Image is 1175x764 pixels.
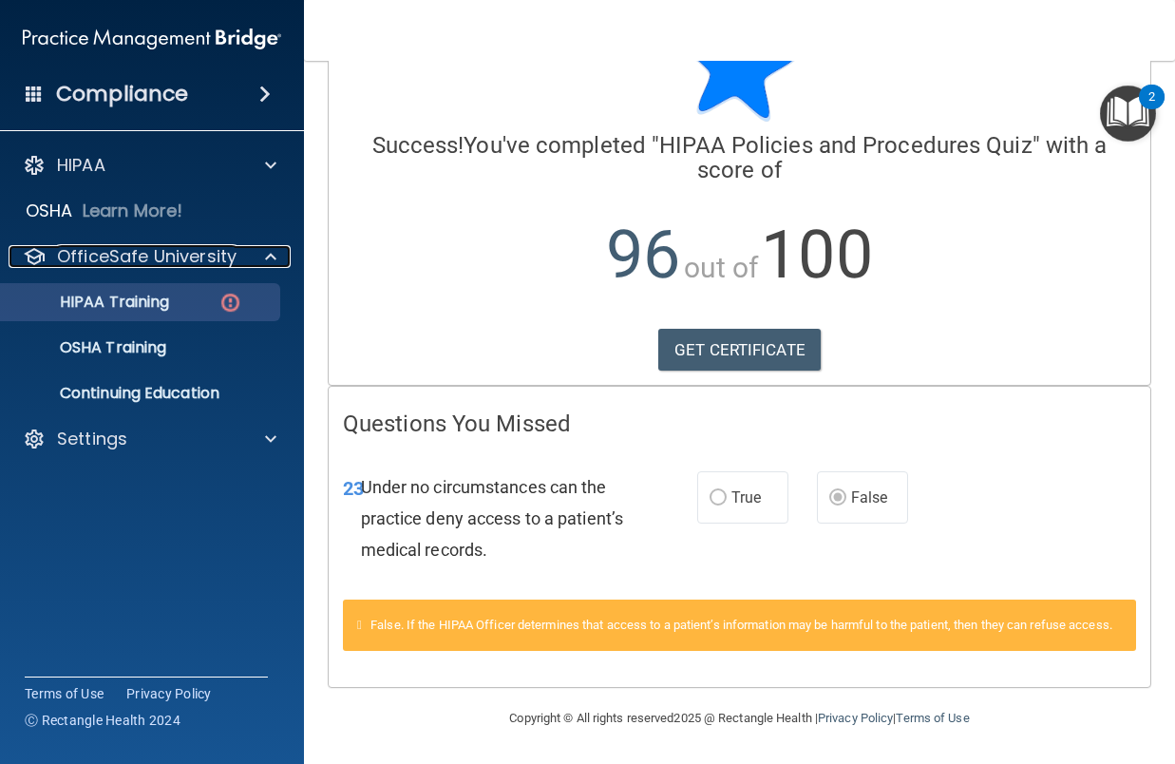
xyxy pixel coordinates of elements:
[57,245,237,268] p: OfficeSafe University
[361,477,624,560] span: Under no circumstances can the practice deny access to a patient’s medical records.
[372,132,464,159] span: Success!
[56,81,188,107] h4: Compliance
[23,245,276,268] a: OfficeSafe University
[25,684,104,703] a: Terms of Use
[23,428,276,450] a: Settings
[343,411,1136,436] h4: Questions You Missed
[896,711,969,725] a: Terms of Use
[659,132,1032,159] span: HIPAA Policies and Procedures Quiz
[57,428,127,450] p: Settings
[126,684,212,703] a: Privacy Policy
[12,338,166,357] p: OSHA Training
[83,200,183,222] p: Learn More!
[393,688,1087,749] div: Copyright © All rights reserved 2025 @ Rectangle Health | |
[343,133,1136,183] h4: You've completed " " with a score of
[684,251,759,284] span: out of
[23,20,281,58] img: PMB logo
[606,216,680,294] span: 96
[818,711,893,725] a: Privacy Policy
[829,491,846,506] input: False
[761,216,872,294] span: 100
[26,200,73,222] p: OSHA
[23,154,276,177] a: HIPAA
[57,154,105,177] p: HIPAA
[343,477,364,500] span: 23
[731,488,761,506] span: True
[658,329,821,371] a: GET CERTIFICATE
[218,291,242,315] img: danger-circle.6113f641.png
[25,711,180,730] span: Ⓒ Rectangle Health 2024
[12,384,272,403] p: Continuing Education
[683,8,797,122] img: blue-star-rounded.9d042014.png
[851,488,888,506] span: False
[12,293,169,312] p: HIPAA Training
[1100,86,1156,142] button: Open Resource Center, 2 new notifications
[370,618,1112,632] span: False. If the HIPAA Officer determines that access to a patient’s information may be harmful to t...
[710,491,727,506] input: True
[1148,97,1155,122] div: 2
